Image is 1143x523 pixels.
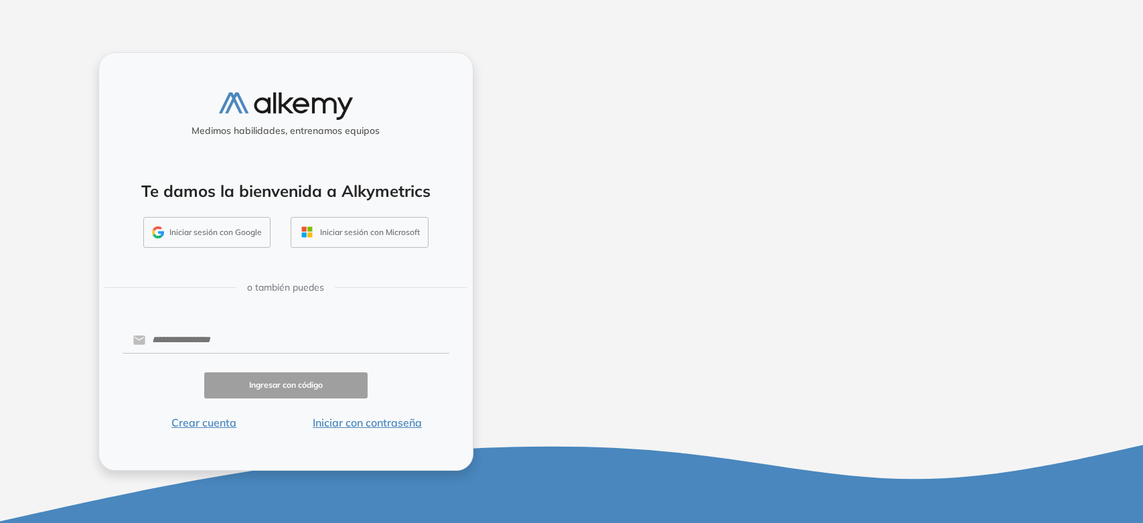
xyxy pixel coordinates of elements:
button: Iniciar sesión con Microsoft [291,217,429,248]
span: o también puedes [247,281,324,295]
h4: Te damos la bienvenida a Alkymetrics [117,181,455,201]
img: OUTLOOK_ICON [299,224,315,240]
iframe: Chat Widget [1076,459,1143,523]
img: logo-alkemy [219,92,353,120]
img: GMAIL_ICON [152,226,164,238]
button: Ingresar con código [204,372,368,398]
h5: Medimos habilidades, entrenamos equipos [104,125,467,137]
button: Iniciar sesión con Google [143,217,271,248]
button: Iniciar con contraseña [286,415,449,431]
button: Crear cuenta [123,415,286,431]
